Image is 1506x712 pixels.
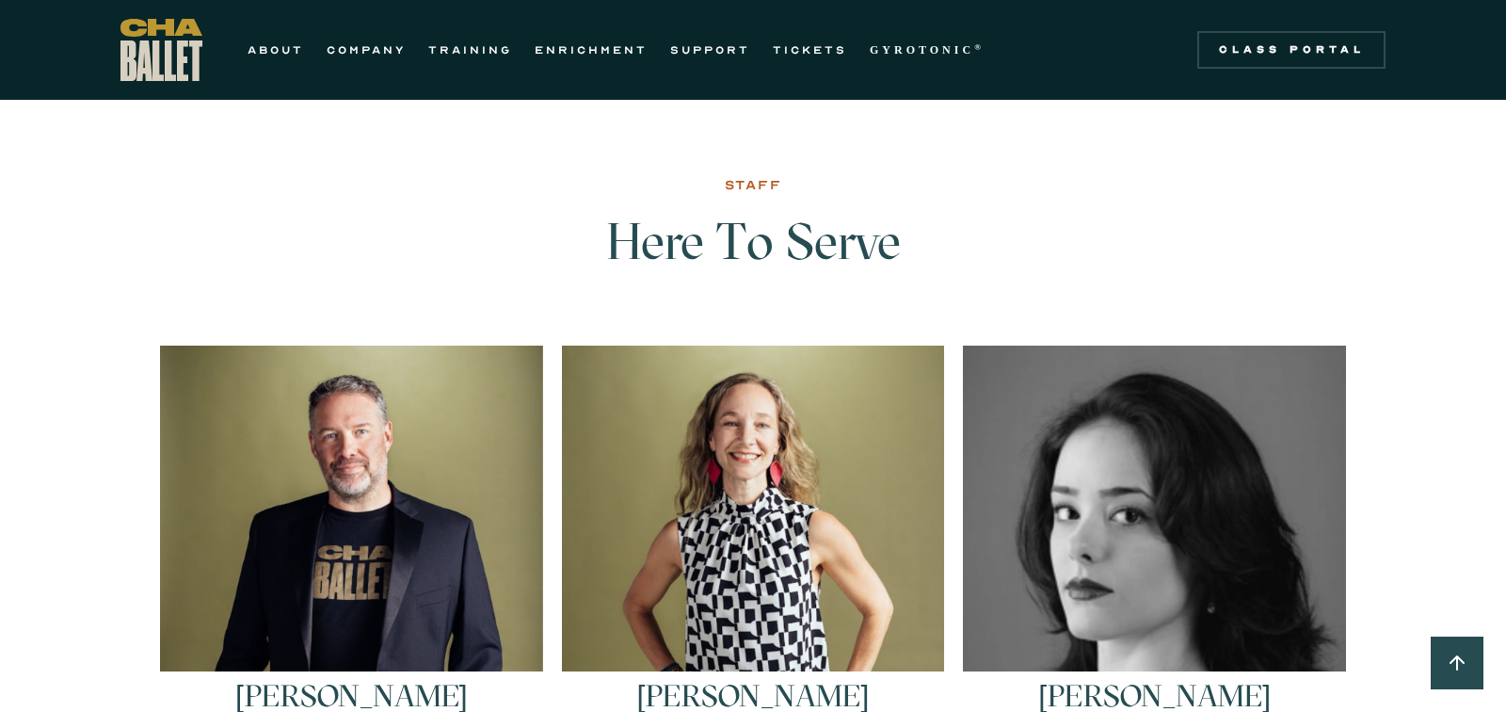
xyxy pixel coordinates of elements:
a: TICKETS [773,39,847,61]
div: STAFF [725,174,782,197]
strong: GYROTONIC [870,43,974,57]
h3: [PERSON_NAME] [1038,681,1271,711]
h3: [PERSON_NAME] [235,681,468,711]
h3: Here To Serve [447,214,1059,308]
a: Class Portal [1197,31,1386,69]
a: GYROTONIC® [870,39,985,61]
a: TRAINING [428,39,512,61]
div: Class Portal [1209,42,1374,57]
a: home [120,19,202,81]
h3: [PERSON_NAME] [637,681,870,711]
sup: ® [974,42,985,52]
a: ENRICHMENT [535,39,648,61]
a: SUPPORT [670,39,750,61]
a: COMPANY [327,39,406,61]
a: ABOUT [248,39,304,61]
